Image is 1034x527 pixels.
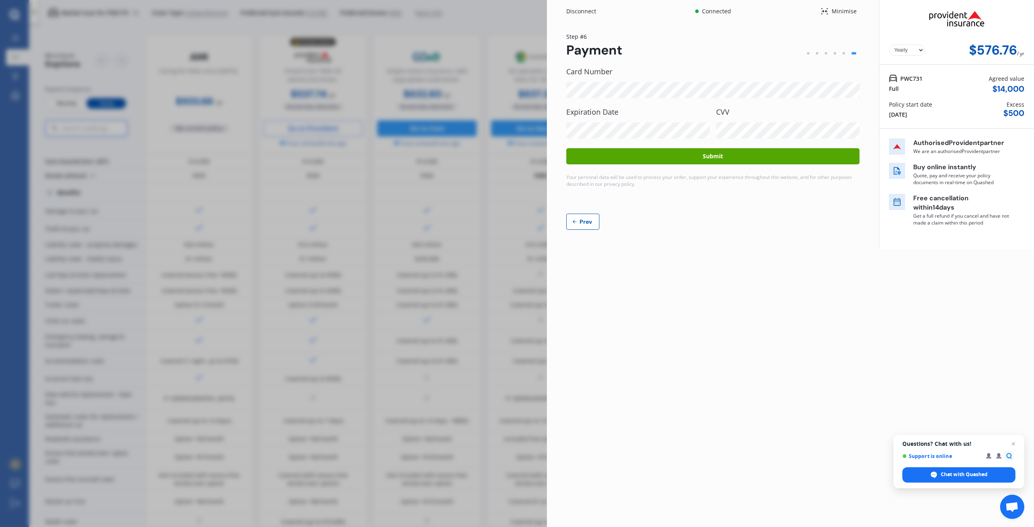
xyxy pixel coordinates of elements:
span: PWC731 [900,74,923,83]
p: Buy online instantly [913,163,1010,172]
div: Connected [700,7,732,15]
div: Your personal data will be used to process your order, support your experience throughout this we... [566,174,860,188]
button: Prev [566,214,599,230]
button: Submit [566,148,860,164]
p: Free cancellation within 14 days [913,194,1010,212]
div: / yr [1017,43,1024,58]
span: Questions? Chat with us! [902,441,1015,447]
span: Support is online [902,453,980,459]
div: Open chat [1000,495,1024,519]
div: $ 500 [1003,109,1024,118]
div: Payment [566,43,622,58]
div: Minimise [828,7,860,15]
div: Chat with Quashed [902,467,1015,483]
img: Provident.png [916,3,998,34]
div: Agreed value [989,74,1024,83]
p: We are an authorised Provident partner [913,148,1010,155]
img: insurer icon [889,139,905,155]
div: $ 14,000 [992,84,1024,94]
span: Close chat [1009,439,1018,449]
img: buy online icon [889,163,905,179]
div: [DATE] [889,110,907,119]
label: CVV [716,108,860,116]
div: Step # 6 [566,32,622,41]
label: Expiration Date [566,108,710,116]
div: Disconnect [566,7,605,15]
div: Excess [1007,100,1024,109]
span: Prev [578,218,594,225]
label: Card Number [566,67,860,76]
div: Policy start date [889,100,932,109]
span: Chat with Quashed [941,471,988,478]
p: Authorised Provident partner [913,139,1010,148]
div: Full [889,84,899,93]
div: $576.76 [969,43,1017,58]
p: Get a full refund if you cancel and have not made a claim within this period [913,212,1010,226]
img: free cancel icon [889,194,905,210]
p: Quote, pay and receive your policy documents in real-time on Quashed [913,172,1010,186]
